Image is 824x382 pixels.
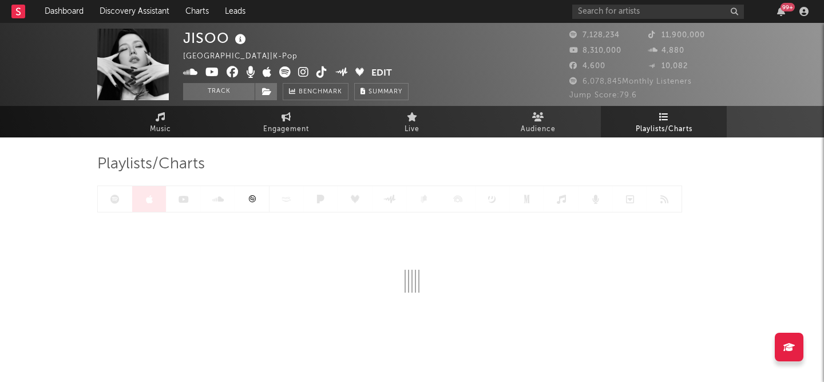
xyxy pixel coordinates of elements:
a: Engagement [223,106,349,137]
span: Audience [521,123,556,136]
span: Jump Score: 79.6 [569,92,637,99]
a: Playlists/Charts [601,106,727,137]
a: Benchmark [283,83,348,100]
div: JISOO [183,29,249,48]
span: 4,600 [569,62,605,70]
span: 4,880 [648,47,684,54]
button: Summary [354,83,409,100]
span: Playlists/Charts [97,157,205,171]
button: Edit [371,66,392,81]
button: Track [183,83,255,100]
a: Live [349,106,475,137]
span: 8,310,000 [569,47,621,54]
span: 10,082 [648,62,688,70]
span: 6,078,845 Monthly Listeners [569,78,692,85]
a: Music [97,106,223,137]
span: Benchmark [299,85,342,99]
span: Engagement [263,123,309,136]
span: Music [150,123,171,136]
div: 99 + [781,3,795,11]
span: 7,128,234 [569,31,620,39]
span: Live [405,123,419,136]
span: Summary [369,89,402,95]
button: 99+ [777,7,785,16]
a: Audience [475,106,601,137]
div: [GEOGRAPHIC_DATA] | K-Pop [183,50,311,64]
span: 11,900,000 [648,31,705,39]
span: Playlists/Charts [636,123,692,136]
input: Search for artists [572,5,744,19]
